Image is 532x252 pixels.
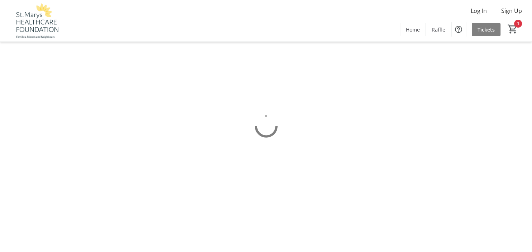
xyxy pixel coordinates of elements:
[406,26,420,33] span: Home
[400,23,426,36] a: Home
[426,23,451,36] a: Raffle
[432,26,445,33] span: Raffle
[501,6,522,15] span: Sign Up
[478,26,495,33] span: Tickets
[4,3,68,39] img: St. Marys Healthcare Foundation's Logo
[495,5,528,16] button: Sign Up
[465,5,493,16] button: Log In
[471,6,487,15] span: Log In
[451,22,466,37] button: Help
[506,23,519,35] button: Cart
[472,23,500,36] a: Tickets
